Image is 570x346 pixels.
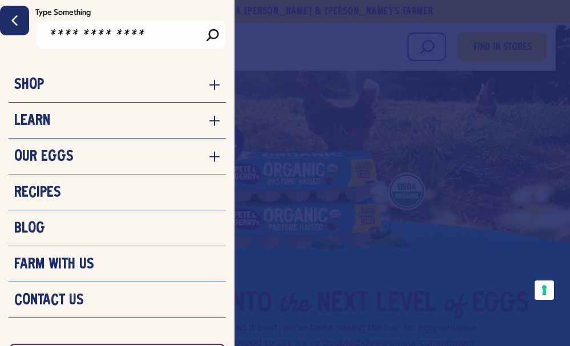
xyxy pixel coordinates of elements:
a: Contact Us [14,292,220,309]
h3: Recipes [14,184,61,201]
a: Learn [14,112,220,129]
a: Farm With Us [14,256,220,273]
a: Our Eggs [14,148,220,165]
a: Blog [14,220,220,237]
button: Your consent preferences for tracking technologies [535,280,554,300]
a: Shop [14,76,220,93]
h3: Shop [14,76,44,93]
a: Recipes [14,184,220,201]
input: Search [199,20,227,50]
h3: Blog [14,220,45,237]
h3: Farm With Us [14,256,94,273]
h3: Our Eggs [14,148,74,165]
label: Type Something [35,6,227,20]
h3: Contact Us [14,292,84,309]
h3: Learn [14,112,50,129]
